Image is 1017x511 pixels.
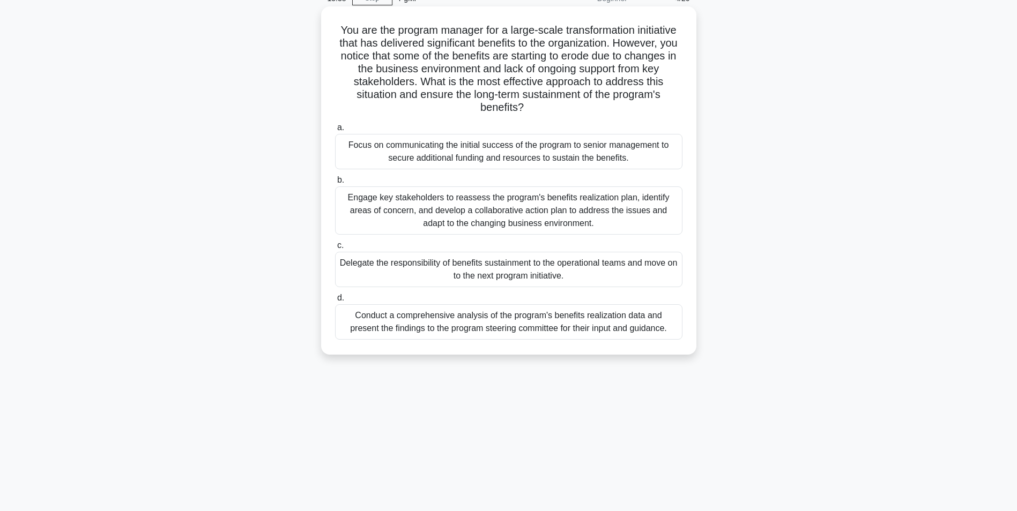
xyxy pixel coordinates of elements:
[335,134,682,169] div: Focus on communicating the initial success of the program to senior management to secure addition...
[335,304,682,340] div: Conduct a comprehensive analysis of the program's benefits realization data and present the findi...
[337,241,344,250] span: c.
[337,293,344,302] span: d.
[335,186,682,235] div: Engage key stakeholders to reassess the program's benefits realization plan, identify areas of co...
[337,175,344,184] span: b.
[334,24,684,115] h5: You are the program manager for a large-scale transformation initiative that has delivered signif...
[335,252,682,287] div: Delegate the responsibility of benefits sustainment to the operational teams and move on to the n...
[337,123,344,132] span: a.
